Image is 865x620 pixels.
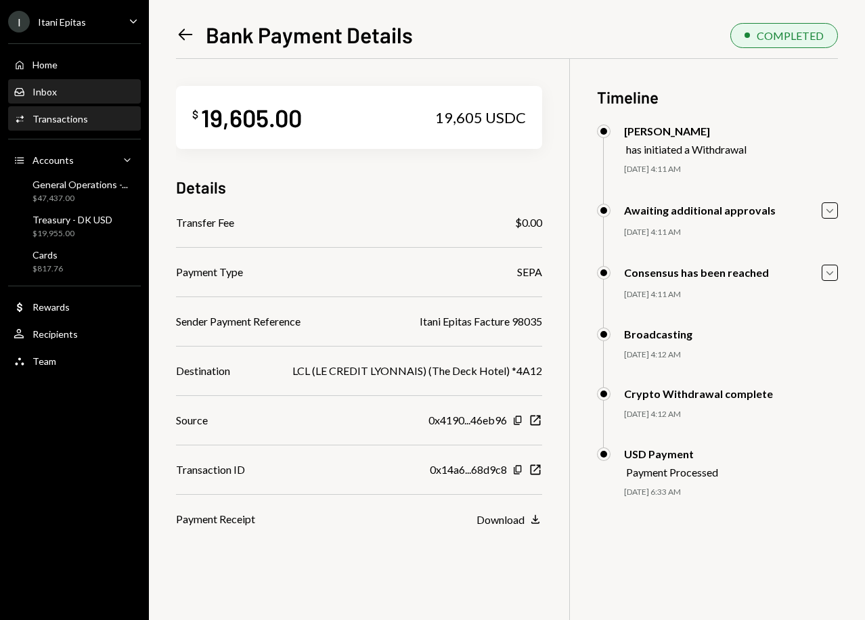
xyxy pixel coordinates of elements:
div: Payment Type [176,264,243,280]
div: Destination [176,363,230,379]
button: Download [476,512,542,527]
h3: Details [176,176,226,198]
div: 19,605.00 [201,102,302,133]
a: Cards$817.76 [8,245,141,278]
div: Download [476,513,525,526]
a: Transactions [8,106,141,131]
a: Team [8,349,141,373]
h1: Bank Payment Details [206,21,413,48]
div: [DATE] 4:11 AM [624,164,838,175]
div: [DATE] 4:12 AM [624,349,838,361]
div: Team [32,355,56,367]
div: $ [192,108,198,121]
div: Transactions [32,113,88,125]
div: Transaction ID [176,462,245,478]
div: has initiated a Withdrawal [626,143,747,156]
a: Inbox [8,79,141,104]
div: I [8,11,30,32]
div: Payment Receipt [176,511,255,527]
h3: Timeline [597,86,838,108]
div: General Operations -... [32,179,128,190]
div: [DATE] 6:33 AM [624,487,838,498]
div: Broadcasting [624,328,692,340]
div: Source [176,412,208,428]
div: [DATE] 4:11 AM [624,289,838,301]
div: SEPA [517,264,542,280]
div: 0x14a6...68d9c8 [430,462,507,478]
div: COMPLETED [757,29,824,42]
div: Sender Payment Reference [176,313,301,330]
div: Consensus has been reached [624,266,769,279]
div: Crypto Withdrawal complete [624,387,773,400]
div: Inbox [32,86,57,97]
div: Treasury - DK USD [32,214,112,225]
div: Cards [32,249,63,261]
div: $0.00 [515,215,542,231]
div: USD Payment [624,447,718,460]
div: 0x4190...46eb96 [428,412,507,428]
div: Itani Epitas [38,16,86,28]
a: Accounts [8,148,141,172]
div: $47,437.00 [32,193,128,204]
div: Recipients [32,328,78,340]
div: Itani Epitas Facture 98035 [420,313,542,330]
a: Home [8,52,141,76]
a: Recipients [8,322,141,346]
div: Payment Processed [626,466,718,479]
div: $19,955.00 [32,228,112,240]
div: Rewards [32,301,70,313]
div: LCL (LE CREDIT LYONNAIS) (The Deck Hotel) *4A12 [292,363,542,379]
div: [DATE] 4:12 AM [624,409,838,420]
div: Awaiting additional approvals [624,204,776,217]
div: Transfer Fee [176,215,234,231]
a: Treasury - DK USD$19,955.00 [8,210,141,242]
a: Rewards [8,294,141,319]
div: [PERSON_NAME] [624,125,747,137]
div: 19,605 USDC [435,108,526,127]
a: General Operations -...$47,437.00 [8,175,141,207]
div: $817.76 [32,263,63,275]
div: Accounts [32,154,74,166]
div: [DATE] 4:11 AM [624,227,838,238]
div: Home [32,59,58,70]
